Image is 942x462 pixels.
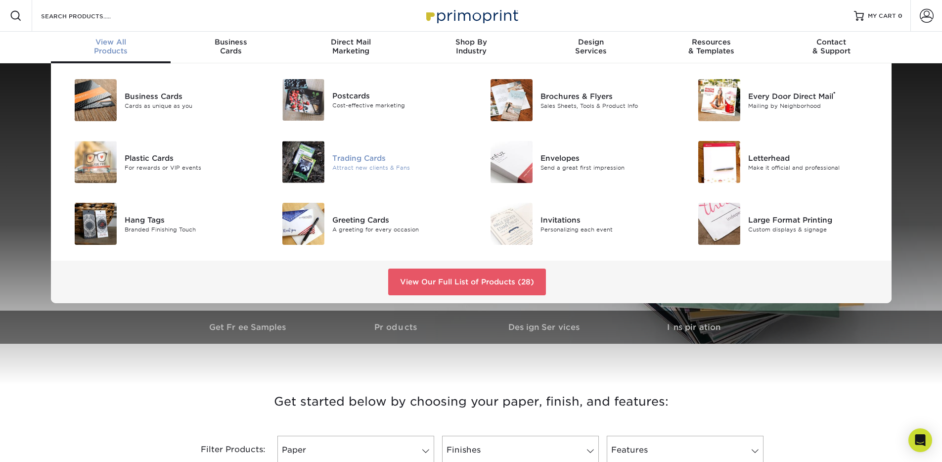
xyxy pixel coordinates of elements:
[125,163,256,172] div: For rewards or VIP events
[540,163,672,172] div: Send a great first impression
[868,12,896,20] span: MY CART
[686,137,880,187] a: Letterhead Letterhead Make it official and professional
[75,203,117,245] img: Hang Tags
[282,203,324,245] img: Greeting Cards
[2,432,84,459] iframe: Google Customer Reviews
[651,38,771,46] span: Resources
[833,91,836,97] sup: ®
[388,269,546,295] a: View Our Full List of Products (28)
[540,91,672,101] div: Brochures & Flyers
[270,137,464,187] a: Trading Cards Trading Cards Attract new clients & Fans
[411,38,531,46] span: Shop By
[491,79,533,121] img: Brochures & Flyers
[282,79,324,121] img: Postcards
[63,137,256,187] a: Plastic Cards Plastic Cards For rewards or VIP events
[270,75,464,125] a: Postcards Postcards Cost-effective marketing
[531,38,651,46] span: Design
[491,203,533,245] img: Invitations
[51,32,171,63] a: View AllProducts
[491,141,533,183] img: Envelopes
[531,38,651,55] div: Services
[182,379,761,424] h3: Get started below by choosing your paper, finish, and features:
[63,199,256,249] a: Hang Tags Hang Tags Branded Finishing Touch
[291,32,411,63] a: Direct MailMarketing
[686,199,880,249] a: Large Format Printing Large Format Printing Custom displays & signage
[540,101,672,110] div: Sales Sheets, Tools & Product Info
[51,38,171,46] span: View All
[748,163,879,172] div: Make it official and professional
[748,225,879,233] div: Custom displays & signage
[332,152,463,163] div: Trading Cards
[540,152,672,163] div: Envelopes
[125,152,256,163] div: Plastic Cards
[698,141,740,183] img: Letterhead
[125,91,256,101] div: Business Cards
[332,163,463,172] div: Attract new clients & Fans
[771,32,892,63] a: Contact& Support
[540,214,672,225] div: Invitations
[291,38,411,46] span: Direct Mail
[531,32,651,63] a: DesignServices
[422,5,521,26] img: Primoprint
[51,38,171,55] div: Products
[171,38,291,55] div: Cards
[748,101,879,110] div: Mailing by Neighborhood
[908,428,932,452] div: Open Intercom Messenger
[898,12,902,19] span: 0
[698,79,740,121] img: Every Door Direct Mail
[686,75,880,125] a: Every Door Direct Mail Every Door Direct Mail® Mailing by Neighborhood
[291,38,411,55] div: Marketing
[332,225,463,233] div: A greeting for every occasion
[270,199,464,249] a: Greeting Cards Greeting Cards A greeting for every occasion
[282,141,324,183] img: Trading Cards
[698,203,740,245] img: Large Format Printing
[75,79,117,121] img: Business Cards
[479,199,672,249] a: Invitations Invitations Personalizing each event
[171,32,291,63] a: BusinessCards
[75,141,117,183] img: Plastic Cards
[411,32,531,63] a: Shop ByIndustry
[651,32,771,63] a: Resources& Templates
[332,101,463,110] div: Cost-effective marketing
[63,75,256,125] a: Business Cards Business Cards Cards as unique as you
[748,152,879,163] div: Letterhead
[479,137,672,187] a: Envelopes Envelopes Send a great first impression
[125,214,256,225] div: Hang Tags
[540,225,672,233] div: Personalizing each event
[771,38,892,46] span: Contact
[479,75,672,125] a: Brochures & Flyers Brochures & Flyers Sales Sheets, Tools & Product Info
[748,91,879,101] div: Every Door Direct Mail
[125,101,256,110] div: Cards as unique as you
[332,214,463,225] div: Greeting Cards
[332,91,463,101] div: Postcards
[171,38,291,46] span: Business
[771,38,892,55] div: & Support
[651,38,771,55] div: & Templates
[748,214,879,225] div: Large Format Printing
[40,10,136,22] input: SEARCH PRODUCTS.....
[125,225,256,233] div: Branded Finishing Touch
[411,38,531,55] div: Industry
